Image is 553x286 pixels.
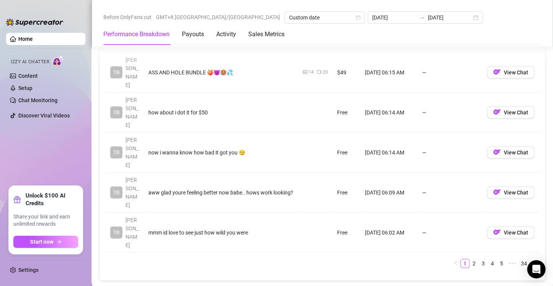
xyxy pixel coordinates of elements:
span: [PERSON_NAME] [125,97,138,128]
a: OFView Chat [487,231,534,237]
td: [DATE] 06:15 AM [360,53,418,93]
div: now i wanna know how bad it got you 😏 [148,148,294,157]
a: Settings [18,267,39,273]
span: Izzy AI Chatter [11,58,49,66]
span: [PERSON_NAME] [125,217,138,248]
span: picture [303,70,307,74]
img: OF [493,68,501,76]
span: View Chat [504,109,528,116]
a: 2 [470,259,478,268]
td: [DATE] 06:09 AM [360,173,418,213]
span: gift [13,196,21,203]
td: — [418,53,482,93]
span: TR [113,188,120,197]
a: 4 [488,259,497,268]
img: OF [493,228,501,236]
button: OFView Chat [487,146,534,159]
td: [DATE] 06:14 AM [360,93,418,133]
span: TR [113,228,120,237]
div: how about i dot it for $50 [148,108,294,117]
li: 2 [469,259,479,268]
span: to [419,14,425,21]
span: TR [113,148,120,157]
li: 5 [497,259,506,268]
span: [PERSON_NAME] [125,177,138,208]
button: left [451,259,460,268]
span: [PERSON_NAME] [125,57,138,88]
button: right [530,259,539,268]
span: Before OnlyFans cut [103,11,151,23]
button: OFView Chat [487,106,534,119]
div: Payouts [182,30,204,39]
span: Share your link and earn unlimited rewards [13,213,78,228]
a: Content [18,73,38,79]
button: OFView Chat [487,227,534,239]
div: Activity [216,30,236,39]
span: Custom date [289,12,360,23]
a: Chat Monitoring [18,97,58,103]
span: View Chat [504,69,528,76]
li: Next Page [530,259,539,268]
span: video-camera [317,70,322,74]
img: OF [493,188,501,196]
img: OF [493,148,501,156]
img: logo-BBDzfeDw.svg [6,18,63,26]
button: Start nowarrow-right [13,236,78,248]
td: — [418,213,482,253]
a: OFView Chat [487,191,534,197]
span: Start now [30,239,53,245]
a: 5 [497,259,506,268]
a: Home [18,36,33,42]
td: Free [333,93,360,133]
div: Performance Breakdown [103,30,170,39]
td: — [418,133,482,173]
span: View Chat [504,149,528,156]
a: 34 [519,259,529,268]
span: left [453,261,458,265]
span: TR [113,68,120,77]
div: ASS AND HOLE BUNDLE 🍑😈🥵💦 [148,68,294,77]
div: aww glad youre feeling better now babe.. hows work looking? [148,188,294,197]
a: Setup [18,85,32,91]
strong: Unlock $100 AI Credits [26,192,78,207]
a: 1 [461,259,469,268]
span: ••• [506,259,518,268]
li: 3 [479,259,488,268]
span: swap-right [419,14,425,21]
span: GMT+8 [GEOGRAPHIC_DATA]/[GEOGRAPHIC_DATA] [156,11,280,23]
li: 4 [488,259,497,268]
img: AI Chatter [52,55,64,66]
td: Free [333,213,360,253]
span: [PERSON_NAME] [125,137,138,168]
td: $49 [333,53,360,93]
a: OFView Chat [487,111,534,117]
div: Sales Metrics [248,30,285,39]
a: 3 [479,259,487,268]
td: — [418,93,482,133]
td: [DATE] 06:14 AM [360,133,418,173]
td: [DATE] 06:02 AM [360,213,418,253]
td: Free [333,133,360,173]
input: End date [428,13,471,22]
li: Next 5 Pages [506,259,518,268]
div: 20 [323,69,328,76]
span: calendar [356,15,360,20]
td: Free [333,173,360,213]
button: OFView Chat [487,66,534,79]
input: Start date [372,13,416,22]
a: OFView Chat [487,151,534,157]
span: [PERSON_NAME] [125,17,138,48]
span: View Chat [504,230,528,236]
span: arrow-right [56,239,62,244]
img: OF [493,108,501,116]
a: OFView Chat [487,71,534,77]
td: — [418,173,482,213]
span: View Chat [504,190,528,196]
div: Open Intercom Messenger [527,260,545,278]
span: TR [113,108,120,117]
div: mmm id love to see just how wild you were [148,228,294,237]
a: Discover Viral Videos [18,112,70,119]
li: Previous Page [451,259,460,268]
